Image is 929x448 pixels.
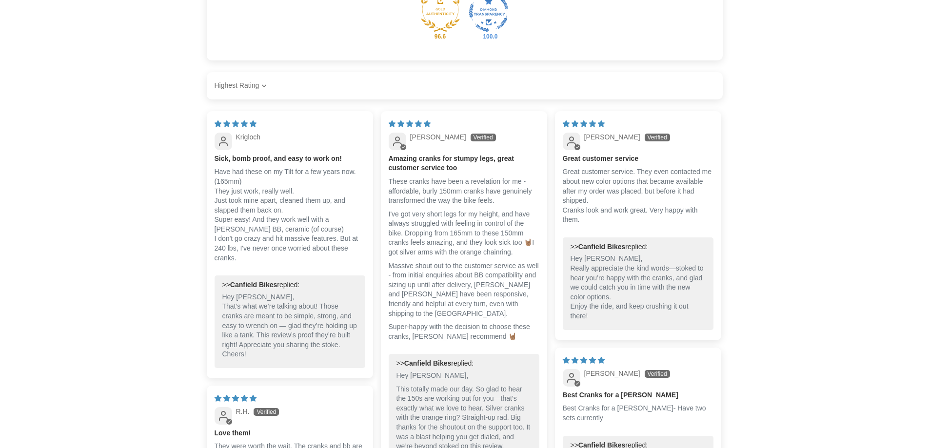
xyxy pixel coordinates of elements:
[571,242,706,252] div: >> replied:
[389,177,539,206] p: These cranks have been a revelation for me - affordable, burly 150mm cranks have genuinely transf...
[236,133,261,141] span: Krigloch
[410,133,466,141] span: [PERSON_NAME]
[222,280,357,290] div: >> replied:
[578,243,625,251] b: Canfield Bikes
[215,429,365,438] b: Love them!
[571,254,706,321] p: Hey [PERSON_NAME], Really appreciate the kind words—stoked to hear you’re happy with the cranks, ...
[236,408,250,415] span: R.H.
[215,167,365,263] p: Have had these on my Tilt for a few years now. (165mm) They just work, really well. Just took min...
[563,167,713,225] p: Great customer service. They even contacted me about new color options that became available afte...
[389,154,539,173] b: Amazing cranks for stumpy legs, great customer service too
[230,281,277,289] b: Canfield Bikes
[563,154,713,164] b: Great customer service
[396,371,532,381] p: Hey [PERSON_NAME],
[396,359,532,369] div: >> replied:
[481,33,496,40] div: 100.0
[215,120,257,128] span: 5 star review
[215,394,257,402] span: 5 star review
[215,76,269,96] select: Sort dropdown
[222,292,357,359] p: Hey [PERSON_NAME], That’s what we’re talking about! Those cranks are meant to be simple, strong, ...
[563,356,605,364] span: 5 star review
[389,261,539,319] p: Massive shout out to the customer service as well - from initial enquiries about BB compatibility...
[433,33,448,40] div: 96.6
[584,133,640,141] span: [PERSON_NAME]
[563,390,713,400] b: Best Cranks for a [PERSON_NAME]
[563,404,713,423] p: Best Cranks for a [PERSON_NAME]- Have two sets currently
[389,210,539,257] p: I've got very short legs for my height, and have always struggled with feeling in control of the ...
[563,120,605,128] span: 5 star review
[215,154,365,164] b: Sick, bomb proof, and easy to work on!
[389,120,431,128] span: 5 star review
[404,359,451,367] b: Canfield Bikes
[584,370,640,377] span: [PERSON_NAME]
[389,322,539,341] p: Super-happy with the decision to choose these cranks, [PERSON_NAME] recommend 🤘🏽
